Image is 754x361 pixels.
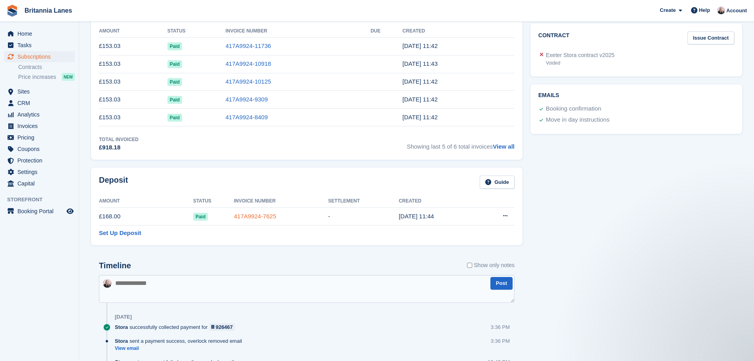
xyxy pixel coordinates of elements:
span: Sites [17,86,65,97]
div: [DATE] [115,314,132,320]
span: Invoices [17,120,65,132]
span: Settings [17,166,65,178]
a: Contracts [18,63,75,71]
span: Paid [167,78,182,86]
span: Paid [193,213,208,221]
span: Paid [167,60,182,68]
span: Coupons [17,143,65,155]
div: Booking confirmation [546,104,601,114]
img: Alexandra Lane [717,6,725,14]
a: 417A9924-10918 [226,60,271,67]
a: Preview store [65,206,75,216]
a: menu [4,206,75,217]
a: menu [4,40,75,51]
a: Britannia Lanes [21,4,75,17]
a: 926467 [209,323,235,331]
label: Show only notes [467,261,515,269]
th: Amount [99,25,167,38]
a: menu [4,97,75,109]
div: Total Invoiced [99,136,139,143]
span: Analytics [17,109,65,120]
a: menu [4,132,75,143]
a: menu [4,120,75,132]
span: Account [726,7,747,15]
span: Pricing [17,132,65,143]
a: 417A9924-11736 [226,42,271,49]
span: Stora [115,337,128,345]
h2: Contract [538,31,570,44]
div: Move in day instructions [546,115,610,125]
span: Create [660,6,676,14]
h2: Emails [538,92,734,99]
time: 2025-08-26 10:43:03 UTC [403,60,438,67]
span: Showing last 5 of 6 total invoices [407,136,515,152]
td: £153.03 [99,91,167,109]
time: 2025-04-26 10:44:44 UTC [399,213,434,220]
span: Help [699,6,710,14]
a: menu [4,155,75,166]
span: Paid [167,96,182,104]
span: Paid [167,114,182,122]
th: Invoice Number [226,25,370,38]
div: 3:36 PM [491,337,510,345]
th: Created [403,25,515,38]
time: 2025-06-26 10:42:20 UTC [403,96,438,103]
td: - [328,208,399,225]
span: Capital [17,178,65,189]
a: menu [4,109,75,120]
span: Subscriptions [17,51,65,62]
a: menu [4,51,75,62]
span: Price increases [18,73,56,81]
th: Status [193,195,234,208]
td: £153.03 [99,37,167,55]
a: 417A9924-8409 [226,114,268,120]
img: stora-icon-8386f47178a22dfd0bd8f6a31ec36ba5ce8667c1dd55bd0f319d3a0aa187defe.svg [6,5,18,17]
a: 417A9924-7625 [234,213,276,220]
td: £168.00 [99,208,193,225]
a: View email [115,345,246,352]
span: Stora [115,323,128,331]
span: Booking Portal [17,206,65,217]
a: Issue Contract [688,31,734,44]
input: Show only notes [467,261,472,269]
a: 417A9924-10125 [226,78,271,85]
a: 417A9924-9309 [226,96,268,103]
td: £153.03 [99,55,167,73]
th: Due [370,25,403,38]
span: Home [17,28,65,39]
time: 2025-09-26 10:42:34 UTC [403,42,438,49]
td: £153.03 [99,73,167,91]
span: CRM [17,97,65,109]
a: Guide [480,176,515,189]
a: Set Up Deposit [99,229,141,238]
div: Voided [546,59,615,67]
div: successfully collected payment for [115,323,239,331]
th: Amount [99,195,193,208]
a: menu [4,28,75,39]
a: Price increases NEW [18,73,75,81]
div: 926467 [216,323,233,331]
div: £918.18 [99,143,139,152]
span: Storefront [7,196,79,204]
div: NEW [62,73,75,81]
th: Settlement [328,195,399,208]
div: sent a payment success, overlock removed email [115,337,246,345]
img: Alexandra Lane [103,279,112,288]
a: menu [4,86,75,97]
span: Paid [167,42,182,50]
h2: Deposit [99,176,128,189]
span: Protection [17,155,65,166]
a: menu [4,166,75,178]
a: menu [4,143,75,155]
div: Exeter Stora contract v2025 [546,51,615,59]
th: Created [399,195,477,208]
th: Status [167,25,226,38]
h2: Timeline [99,261,131,270]
th: Invoice Number [234,195,328,208]
a: menu [4,178,75,189]
span: Tasks [17,40,65,51]
button: Post [490,277,513,290]
time: 2025-07-26 10:42:58 UTC [403,78,438,85]
td: £153.03 [99,109,167,126]
div: 3:36 PM [491,323,510,331]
